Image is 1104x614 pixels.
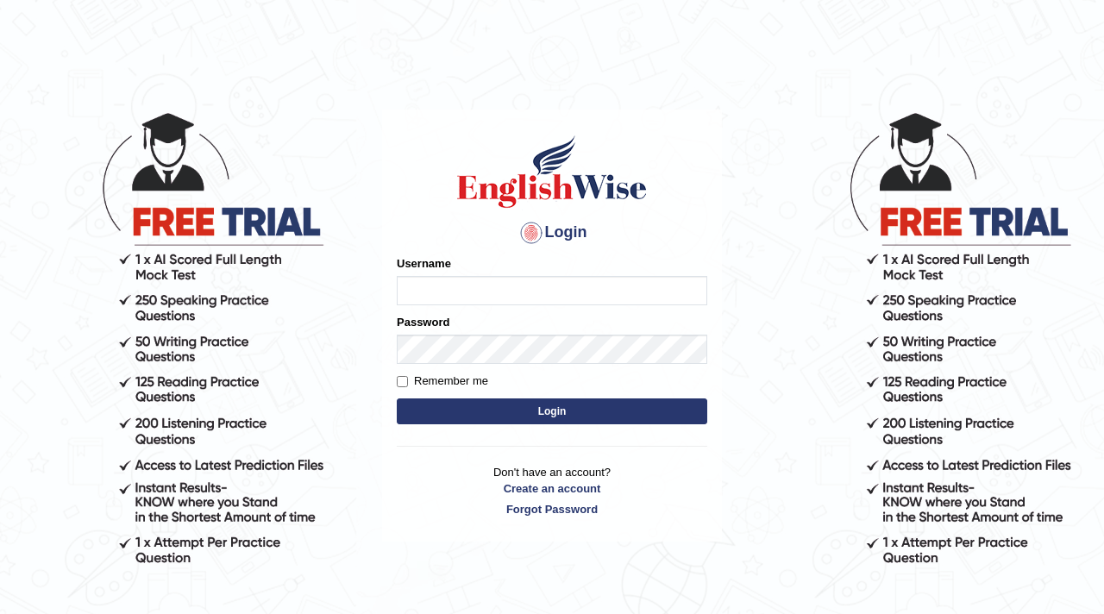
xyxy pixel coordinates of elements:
label: Username [397,255,451,272]
p: Don't have an account? [397,464,707,517]
img: Logo of English Wise sign in for intelligent practice with AI [454,133,650,210]
label: Remember me [397,373,488,390]
label: Password [397,314,449,330]
input: Remember me [397,376,408,387]
a: Create an account [397,480,707,497]
h4: Login [397,219,707,247]
a: Forgot Password [397,501,707,517]
button: Login [397,398,707,424]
